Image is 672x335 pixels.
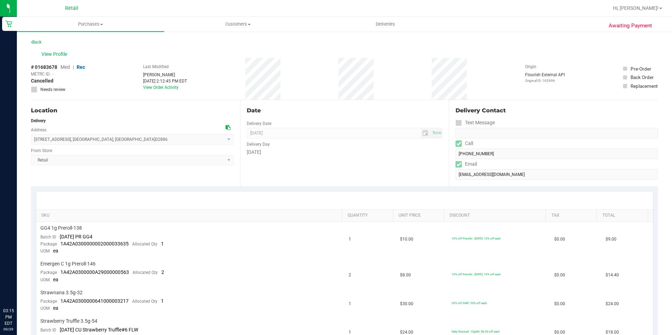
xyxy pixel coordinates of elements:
[40,235,56,239] span: Batch ID
[31,106,234,115] div: Location
[31,71,51,77] span: METRC ID:
[609,22,652,30] span: Awaiting Payment
[525,78,565,83] p: Original ID: 162696
[164,21,311,27] span: Customers
[31,147,52,154] label: From Store
[60,327,138,333] span: [DATE] CU Strawberry Truffle#6 FLW
[247,149,443,156] div: [DATE]
[525,64,536,70] label: Origin
[161,298,164,304] span: 1
[247,106,443,115] div: Date
[40,289,83,296] span: Strawnana 3.5g-32
[31,40,41,45] a: Back
[554,301,565,307] span: $0.00
[53,305,58,311] span: ea
[31,127,46,133] label: Address
[226,124,231,131] div: Copy address to clipboard
[606,236,616,243] span: $9.00
[554,236,565,243] span: $0.00
[53,248,58,254] span: ea
[400,301,413,307] span: $30.00
[452,301,487,305] span: 20% off GMP: 20% off each
[40,261,96,267] span: Emergen C 1g Preroll-146
[40,277,50,282] span: UOM
[40,318,97,324] span: Strawberry Truffle 3.5g-54
[3,327,14,332] p: 09/29
[349,236,351,243] span: 1
[143,85,179,90] a: View Order Activity
[366,21,405,27] span: Deliveries
[53,277,58,282] span: ea
[40,225,82,231] span: GG4 1g Preroll-138
[247,141,270,147] label: Delivery Day
[3,308,14,327] p: 03:15 PM EDT
[452,237,500,240] span: 10% off Prerolls - [DATE]: 10% off each
[40,299,57,304] span: Package
[73,64,74,70] span: |
[7,279,28,300] iframe: Resource center
[40,270,57,275] span: Package
[5,20,12,27] inline-svg: Retail
[41,51,70,58] span: View Profile
[164,17,311,32] a: Customers
[631,65,651,72] div: Pre-Order
[31,118,46,123] strong: Delivery
[606,301,619,307] span: $24.00
[31,77,53,85] span: Cancelled
[60,241,129,247] span: 1A42A0300000002000033635
[60,269,129,275] span: 1A42A0300000A29000000563
[143,72,187,78] div: [PERSON_NAME]
[312,17,459,32] a: Deliveries
[452,272,500,276] span: 10% off Prerolls - [DATE]: 10% off each
[452,330,499,333] span: Daily Discount - Eighth: $6.00 off each
[77,64,85,70] span: Rec
[400,272,411,278] span: $8.00
[161,269,164,275] span: 2
[133,270,158,275] span: Allocated Qty
[631,83,658,90] div: Replacement
[40,249,50,254] span: UOM
[455,128,658,138] input: Format: (999) 999-9999
[631,74,654,81] div: Back Order
[143,64,169,70] label: Last Modified
[399,213,441,218] a: Unit Price
[349,272,351,278] span: 2
[31,64,57,71] span: # 01683678
[525,72,565,83] div: Flourish External API
[60,298,129,304] span: 1A42A0300000641000003217
[40,306,50,311] span: UOM
[400,236,413,243] span: $10.00
[554,272,565,278] span: $0.00
[450,213,543,218] a: Discount
[455,138,473,149] label: Call
[60,234,92,239] span: [DATE] PR GG4
[132,242,157,247] span: Allocated Qty
[551,213,594,218] a: Tax
[349,301,351,307] span: 1
[455,106,658,115] div: Delivery Contact
[455,118,495,128] label: Text Message
[132,299,157,304] span: Allocated Qty
[60,64,70,70] span: Med
[40,328,56,333] span: Batch ID
[40,86,65,93] span: Needs review
[17,21,164,27] span: Purchases
[40,242,57,247] span: Package
[455,159,477,169] label: Email
[348,213,390,218] a: Quantity
[602,213,645,218] a: Total
[613,5,659,11] span: Hi, [PERSON_NAME]!
[17,17,164,32] a: Purchases
[161,241,164,247] span: 1
[455,149,658,159] input: Format: (999) 999-9999
[41,213,339,218] a: SKU
[143,78,187,84] div: [DATE] 2:12:45 PM EDT
[606,272,619,278] span: $14.40
[52,71,53,77] span: -
[247,120,271,127] label: Delivery Date
[65,5,78,11] span: Retail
